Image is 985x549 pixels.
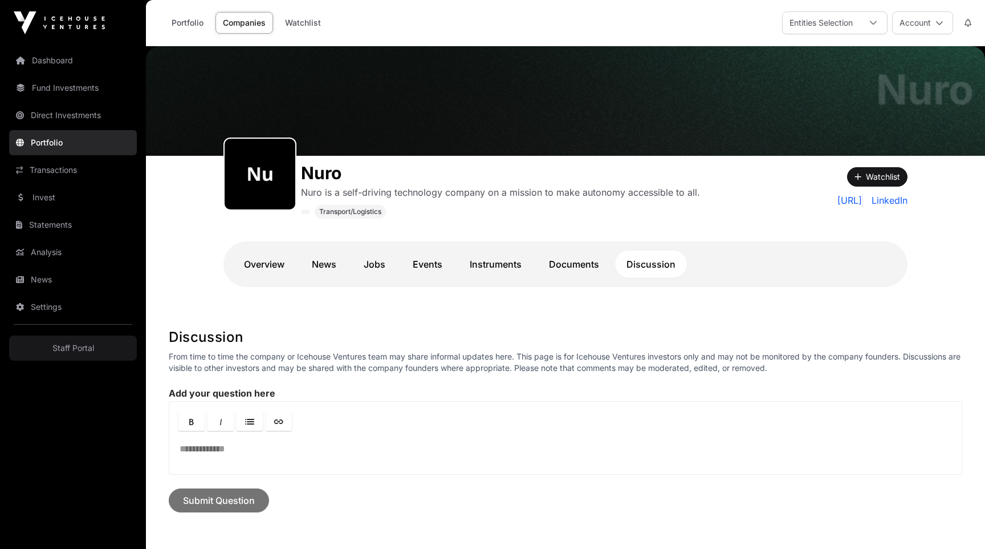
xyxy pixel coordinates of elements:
h1: Nuro [876,69,974,110]
a: Bold [178,412,205,431]
a: Discussion [615,251,687,278]
img: Icehouse Ventures Logo [14,11,105,34]
a: Settings [9,294,137,320]
p: Nuro is a self-driving technology company on a mission to make autonomy accessible to all. [301,185,700,199]
a: Transactions [9,158,137,183]
a: Portfolio [9,130,137,155]
a: Watchlist [278,12,328,34]
a: Analysis [9,240,137,265]
a: Events [401,251,454,278]
div: Entities Selection [783,12,860,34]
a: Jobs [352,251,397,278]
a: Portfolio [164,12,211,34]
img: Nuro [146,46,985,156]
h1: Nuro [301,163,700,183]
iframe: Chat Widget [928,494,985,549]
a: Statements [9,212,137,237]
p: From time to time the company or Icehouse Ventures team may share informal updates here. This pag... [169,351,962,374]
span: Transport/Logistics [319,207,381,216]
a: News [300,251,348,278]
a: [URL] [837,193,862,207]
a: Invest [9,185,137,210]
a: Direct Investments [9,103,137,128]
a: Italic [207,412,234,431]
img: nuro436.png [229,143,291,205]
a: Dashboard [9,48,137,73]
a: Instruments [458,251,533,278]
a: Link [266,412,292,431]
a: Overview [233,251,296,278]
label: Add your question here [169,387,962,399]
a: LinkedIn [867,193,907,207]
nav: Tabs [233,251,898,278]
a: Lists [237,412,263,431]
button: Account [892,11,953,34]
a: Fund Investments [9,75,137,100]
button: Watchlist [847,167,907,187]
a: Documents [538,251,610,278]
h1: Discussion [169,328,962,346]
a: News [9,267,137,292]
a: Companies [215,12,273,34]
a: Staff Portal [9,336,137,361]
